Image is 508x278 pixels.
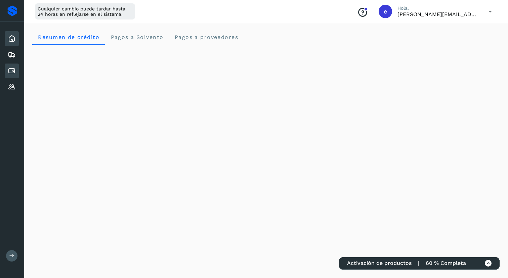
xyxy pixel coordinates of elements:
span: Activación de productos [347,260,412,266]
span: Pagos a Solvento [110,34,163,40]
div: Cuentas por pagar [5,64,19,78]
p: Hola, [397,5,478,11]
div: Activación de productos | 60 % Completa [339,257,500,270]
div: Embarques [5,47,19,62]
span: Resumen de crédito [38,34,99,40]
span: | [418,260,419,266]
div: Proveedores [5,80,19,94]
div: Inicio [5,31,19,46]
span: 60 % Completa [426,260,466,266]
p: ernesto+temporal@solvento.mx [397,11,478,17]
div: Cualquier cambio puede tardar hasta 24 horas en reflejarse en el sistema. [35,3,135,19]
span: Pagos a proveedores [174,34,238,40]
